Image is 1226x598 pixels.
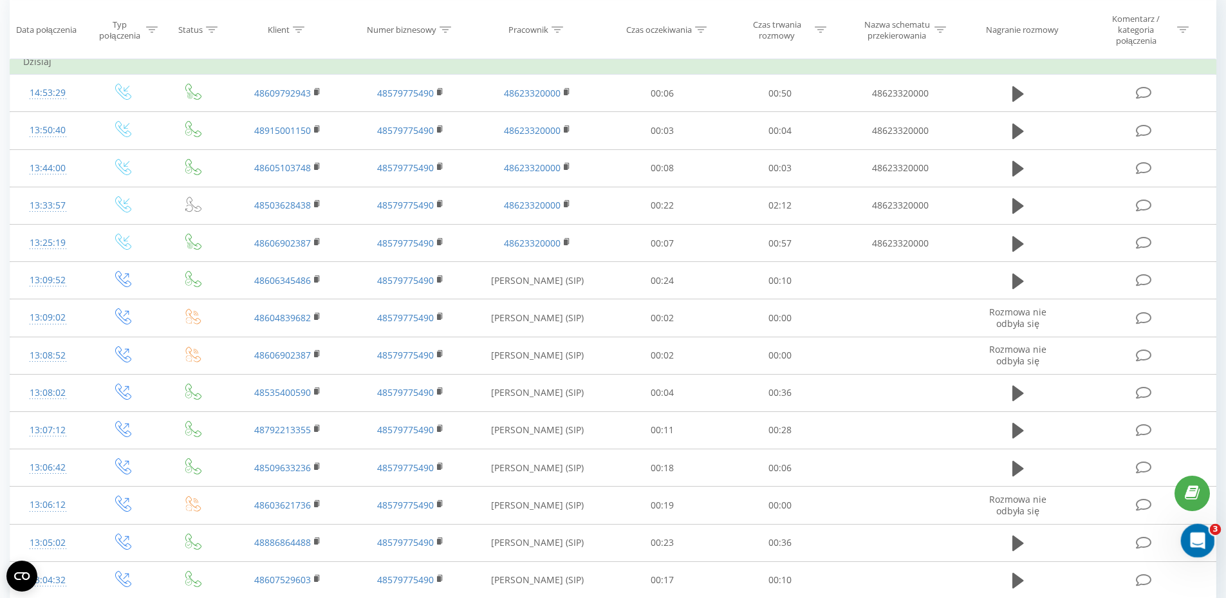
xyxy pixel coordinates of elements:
td: [PERSON_NAME] (SIP) [472,262,604,299]
div: Komentarz / kategoria połączenia [1099,14,1174,46]
td: 00:06 [721,449,839,487]
td: 00:10 [721,262,839,299]
a: 48623320000 [504,237,561,249]
td: 00:04 [721,112,839,149]
div: 13:33:57 [23,193,73,218]
a: 48606902387 [254,349,311,361]
td: [PERSON_NAME] (SIP) [472,524,604,561]
a: 48579775490 [377,162,434,174]
a: 48579775490 [377,536,434,548]
td: 00:00 [721,299,839,337]
td: 00:02 [604,337,721,374]
a: 48579775490 [377,424,434,436]
a: 48623320000 [504,87,561,99]
a: 48579775490 [377,312,434,324]
a: 48623320000 [504,124,561,136]
a: 48509633236 [254,462,311,474]
a: 48579775490 [377,574,434,586]
a: 48886864488 [254,536,311,548]
td: [PERSON_NAME] (SIP) [472,337,604,374]
a: 48579775490 [377,499,434,511]
td: 02:12 [721,187,839,224]
a: 48606902387 [254,237,311,249]
a: 48579775490 [377,274,434,286]
a: 48607529603 [254,574,311,586]
td: 48623320000 [839,112,961,149]
td: [PERSON_NAME] (SIP) [472,299,604,337]
div: Czas oczekiwania [626,24,692,35]
td: 00:08 [604,149,721,187]
td: [PERSON_NAME] (SIP) [472,374,604,411]
a: 48579775490 [377,462,434,474]
a: 48503628438 [254,199,311,211]
span: Rozmowa nie odbyła się [989,493,1046,517]
a: 48792213355 [254,424,311,436]
a: 48609792943 [254,87,311,99]
div: Status [178,24,203,35]
td: 48623320000 [839,149,961,187]
div: 13:07:12 [23,418,73,443]
td: 00:22 [604,187,721,224]
div: 13:08:52 [23,343,73,368]
div: Pracownik [508,24,548,35]
td: 00:02 [604,299,721,337]
div: 13:09:52 [23,268,73,293]
div: Nazwa schematu przekierowania [862,19,931,41]
td: [PERSON_NAME] (SIP) [472,487,604,524]
a: 48623320000 [504,199,561,211]
a: 48579775490 [377,87,434,99]
iframe: Intercom live chat [1181,524,1215,558]
div: 13:09:02 [23,305,73,330]
span: 3 [1210,524,1221,536]
div: 13:05:02 [23,530,73,556]
td: 48623320000 [839,225,961,262]
a: 48915001150 [254,124,311,136]
div: Numer biznesowy [367,24,436,35]
a: 48605103748 [254,162,311,174]
td: 00:11 [604,411,721,449]
button: Open CMP widget [6,561,37,592]
td: 00:19 [604,487,721,524]
div: 13:50:40 [23,118,73,143]
a: 48603621736 [254,499,311,511]
div: 14:53:29 [23,80,73,106]
td: 00:36 [721,374,839,411]
td: 00:00 [721,337,839,374]
td: 48623320000 [839,75,961,112]
div: Data połączenia [16,24,77,35]
div: 13:04:32 [23,568,73,593]
a: 48535400590 [254,386,311,398]
div: 13:08:02 [23,380,73,406]
td: 48623320000 [839,187,961,224]
td: 00:18 [604,449,721,487]
td: [PERSON_NAME] (SIP) [472,411,604,449]
td: 00:23 [604,524,721,561]
div: Nagranie rozmowy [986,24,1059,35]
td: 00:50 [721,75,839,112]
td: 00:03 [604,112,721,149]
td: 00:06 [604,75,721,112]
div: Typ połączenia [97,19,142,41]
td: 00:00 [721,487,839,524]
a: 48579775490 [377,237,434,249]
span: Rozmowa nie odbyła się [989,306,1046,330]
td: 00:24 [604,262,721,299]
span: Rozmowa nie odbyła się [989,343,1046,367]
div: 13:06:42 [23,455,73,480]
td: 00:03 [721,149,839,187]
td: 00:07 [604,225,721,262]
a: 48579775490 [377,349,434,361]
a: 48579775490 [377,386,434,398]
div: Klient [268,24,290,35]
td: 00:04 [604,374,721,411]
td: 00:28 [721,411,839,449]
td: 00:36 [721,524,839,561]
a: 48604839682 [254,312,311,324]
div: Czas trwania rozmowy [743,19,812,41]
div: 13:44:00 [23,156,73,181]
td: 00:57 [721,225,839,262]
a: 48623320000 [504,162,561,174]
div: 13:25:19 [23,230,73,256]
div: 13:06:12 [23,492,73,518]
a: 48606345486 [254,274,311,286]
